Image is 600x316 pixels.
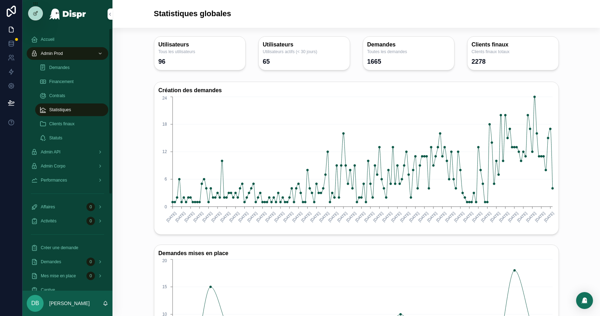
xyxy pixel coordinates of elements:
[417,211,429,222] text: [DATE]
[35,118,108,130] a: Clients finaux
[426,211,438,222] text: [DATE]
[471,211,483,222] text: [DATE]
[498,211,510,222] text: [DATE]
[27,160,108,172] a: Admin Corpo
[27,174,108,187] a: Performances
[49,79,73,84] span: Financement
[35,75,108,88] a: Financement
[174,211,186,222] text: [DATE]
[86,272,95,280] div: 0
[228,211,240,222] text: [DATE]
[516,211,528,222] text: [DATE]
[159,86,554,95] h3: Création des demandes
[273,211,285,222] text: [DATE]
[345,211,357,222] text: [DATE]
[31,299,39,308] span: DB
[41,245,78,251] span: Créer une demande
[86,203,95,211] div: 0
[472,57,486,66] div: 2278
[255,211,267,222] text: [DATE]
[192,211,204,222] text: [DATE]
[507,211,519,222] text: [DATE]
[162,285,167,290] tspan: 15
[489,211,501,222] text: [DATE]
[49,135,62,141] span: Statuts
[159,249,554,258] h3: Demandes mises en place
[263,57,270,66] div: 65
[162,149,167,154] tspan: 12
[435,211,447,222] text: [DATE]
[480,211,492,222] text: [DATE]
[263,49,346,55] span: Utilisateurs actifs (< 30 jours)
[49,121,75,127] span: Clients finaux
[35,132,108,144] a: Statuts
[318,211,330,222] text: [DATE]
[282,211,294,222] text: [DATE]
[41,163,65,169] span: Admin Corpo
[162,96,167,101] tspan: 24
[367,57,381,66] div: 1665
[41,204,55,210] span: Affaires
[210,211,222,222] text: [DATE]
[41,149,60,155] span: Admin API
[86,217,95,225] div: 0
[165,211,177,222] text: [DATE]
[86,258,95,266] div: 0
[49,300,90,307] p: [PERSON_NAME]
[49,107,71,113] span: Statistiques
[327,211,339,222] text: [DATE]
[264,211,276,222] text: [DATE]
[164,177,167,182] tspan: 6
[162,122,167,127] tspan: 18
[159,95,554,230] div: chart
[27,146,108,158] a: Admin API
[27,201,108,213] a: Affaires0
[363,211,375,222] text: [DATE]
[201,211,213,222] text: [DATE]
[22,28,112,291] div: scrollable content
[408,211,420,222] text: [DATE]
[27,255,108,268] a: Demandes0
[534,211,546,222] text: [DATE]
[41,259,61,265] span: Demandes
[246,211,258,222] text: [DATE]
[27,284,108,296] a: Captive
[35,89,108,102] a: Contrats
[525,211,537,222] text: [DATE]
[41,273,76,279] span: Mes mise en place
[27,270,108,282] a: Mes mise en place0
[49,65,70,70] span: Demandes
[390,211,402,222] text: [DATE]
[354,211,366,222] text: [DATE]
[154,8,231,19] h1: Statistiques globales
[543,211,555,222] text: [DATE]
[159,49,241,55] span: Tous les utilisateurs
[399,211,411,222] text: [DATE]
[367,49,450,55] span: Toutes les demandes
[27,241,108,254] a: Créer une demande
[263,41,346,49] h3: Utilisateurs
[472,49,554,55] span: Clients finaux totaux
[291,211,303,222] text: [DATE]
[309,211,321,222] text: [DATE]
[444,211,456,222] text: [DATE]
[27,215,108,227] a: Activités0
[453,211,465,222] text: [DATE]
[576,292,593,309] div: Open Intercom Messenger
[372,211,384,222] text: [DATE]
[41,37,54,42] span: Accueil
[41,218,57,224] span: Activités
[164,204,167,209] tspan: 0
[49,8,86,20] img: App logo
[159,41,241,49] h3: Utilisateurs
[381,211,393,222] text: [DATE]
[41,287,55,293] span: Captive
[336,211,348,222] text: [DATE]
[35,103,108,116] a: Statistiques
[159,57,166,66] div: 96
[27,33,108,46] a: Accueil
[472,41,554,49] h3: Clients finaux
[162,259,167,264] tspan: 20
[367,41,450,49] h3: Demandes
[27,47,108,60] a: Admin Prod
